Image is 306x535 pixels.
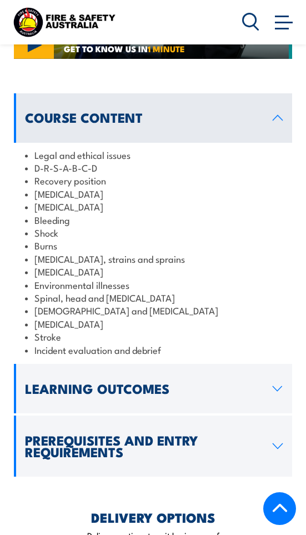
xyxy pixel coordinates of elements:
a: Prerequisites and Entry Requirements [14,416,292,477]
li: D-R-S-A-B-C-D [25,161,283,174]
li: Burns [25,239,283,252]
span: GET TO KNOW US IN [64,44,185,54]
li: Recovery position [25,174,283,187]
h2: Learning Outcomes [25,383,264,394]
h2: DELIVERY OPTIONS [91,511,215,523]
li: [DEMOGRAPHIC_DATA] and [MEDICAL_DATA] [25,304,283,317]
li: Shock [25,226,283,239]
li: [MEDICAL_DATA] [25,200,283,213]
li: Spinal, head and [MEDICAL_DATA] [25,291,283,304]
li: [MEDICAL_DATA] [25,317,283,330]
h2: Course Content [25,112,264,123]
li: Stroke [25,330,283,343]
a: Course Content [14,93,292,143]
h2: Prerequisites and Entry Requirements [25,434,264,458]
strong: 1 MINUTE [148,42,185,55]
li: [MEDICAL_DATA] [25,187,283,200]
li: [MEDICAL_DATA] [25,265,283,278]
li: Bleeding [25,213,283,226]
li: Legal and ethical issues [25,148,283,161]
li: Environmental illnesses [25,278,283,291]
li: Incident evaluation and debrief [25,343,283,356]
li: [MEDICAL_DATA], strains and sprains [25,252,283,265]
a: Learning Outcomes [14,364,292,413]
